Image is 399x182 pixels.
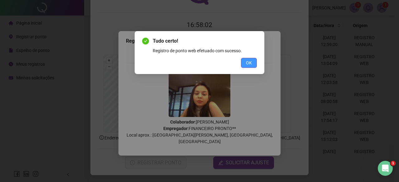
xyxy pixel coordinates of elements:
[153,47,257,54] div: Registro de ponto web efetuado com sucesso.
[142,38,149,44] span: check-circle
[153,37,257,45] span: Tudo certo!
[391,161,396,166] span: 1
[241,58,257,68] button: OK
[246,59,252,66] span: OK
[378,161,393,176] iframe: Intercom live chat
